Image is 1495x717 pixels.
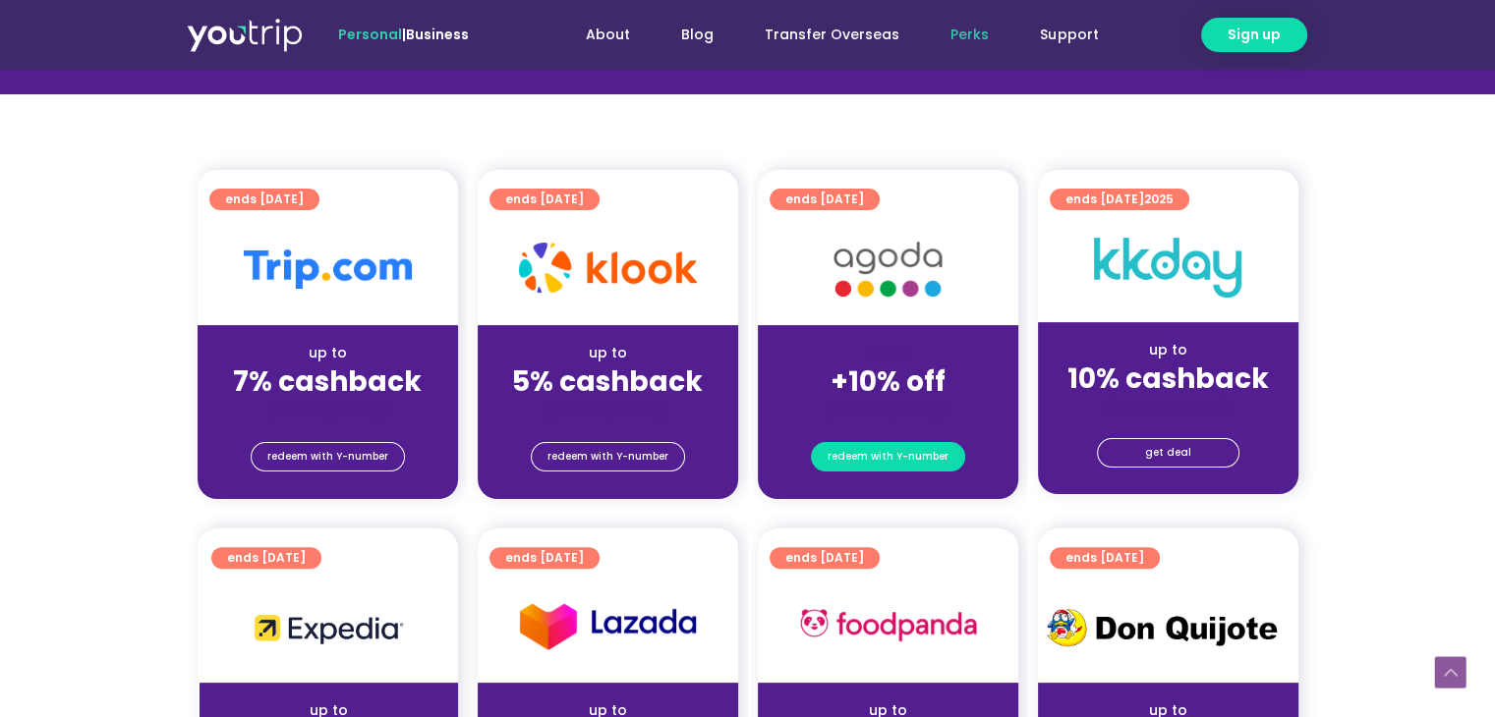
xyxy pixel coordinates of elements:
[811,442,965,471] a: redeem with Y-number
[1065,547,1144,569] span: ends [DATE]
[225,189,304,210] span: ends [DATE]
[1054,397,1283,417] div: (for stays only)
[1014,17,1123,53] a: Support
[493,400,722,420] div: (for stays only)
[1067,359,1269,398] strong: 10% cashback
[338,25,402,44] span: Personal
[227,547,306,569] span: ends [DATE]
[1144,191,1174,207] span: 2025
[1050,547,1160,569] a: ends [DATE]
[209,189,319,210] a: ends [DATE]
[213,400,442,420] div: (for stays only)
[547,443,668,470] span: redeem with Y-number
[774,400,1003,420] div: (for stays only)
[493,343,722,363] div: up to
[785,547,864,569] span: ends [DATE]
[1050,189,1189,210] a: ends [DATE]2025
[1201,18,1307,52] a: Sign up
[1145,439,1191,467] span: get deal
[785,189,864,210] span: ends [DATE]
[831,362,946,401] strong: +10% off
[870,343,906,362] span: up to
[233,362,422,401] strong: 7% cashback
[211,547,321,569] a: ends [DATE]
[267,443,388,470] span: redeem with Y-number
[406,25,469,44] a: Business
[213,343,442,363] div: up to
[489,547,600,569] a: ends [DATE]
[925,17,1014,53] a: Perks
[770,547,880,569] a: ends [DATE]
[505,189,584,210] span: ends [DATE]
[489,189,600,210] a: ends [DATE]
[505,547,584,569] span: ends [DATE]
[560,17,656,53] a: About
[338,25,469,44] span: |
[512,362,703,401] strong: 5% cashback
[1228,25,1281,45] span: Sign up
[531,442,685,471] a: redeem with Y-number
[739,17,925,53] a: Transfer Overseas
[1065,189,1174,210] span: ends [DATE]
[828,443,949,470] span: redeem with Y-number
[770,189,880,210] a: ends [DATE]
[1054,340,1283,360] div: up to
[251,442,405,471] a: redeem with Y-number
[656,17,739,53] a: Blog
[1097,438,1239,468] a: get deal
[522,17,1123,53] nav: Menu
